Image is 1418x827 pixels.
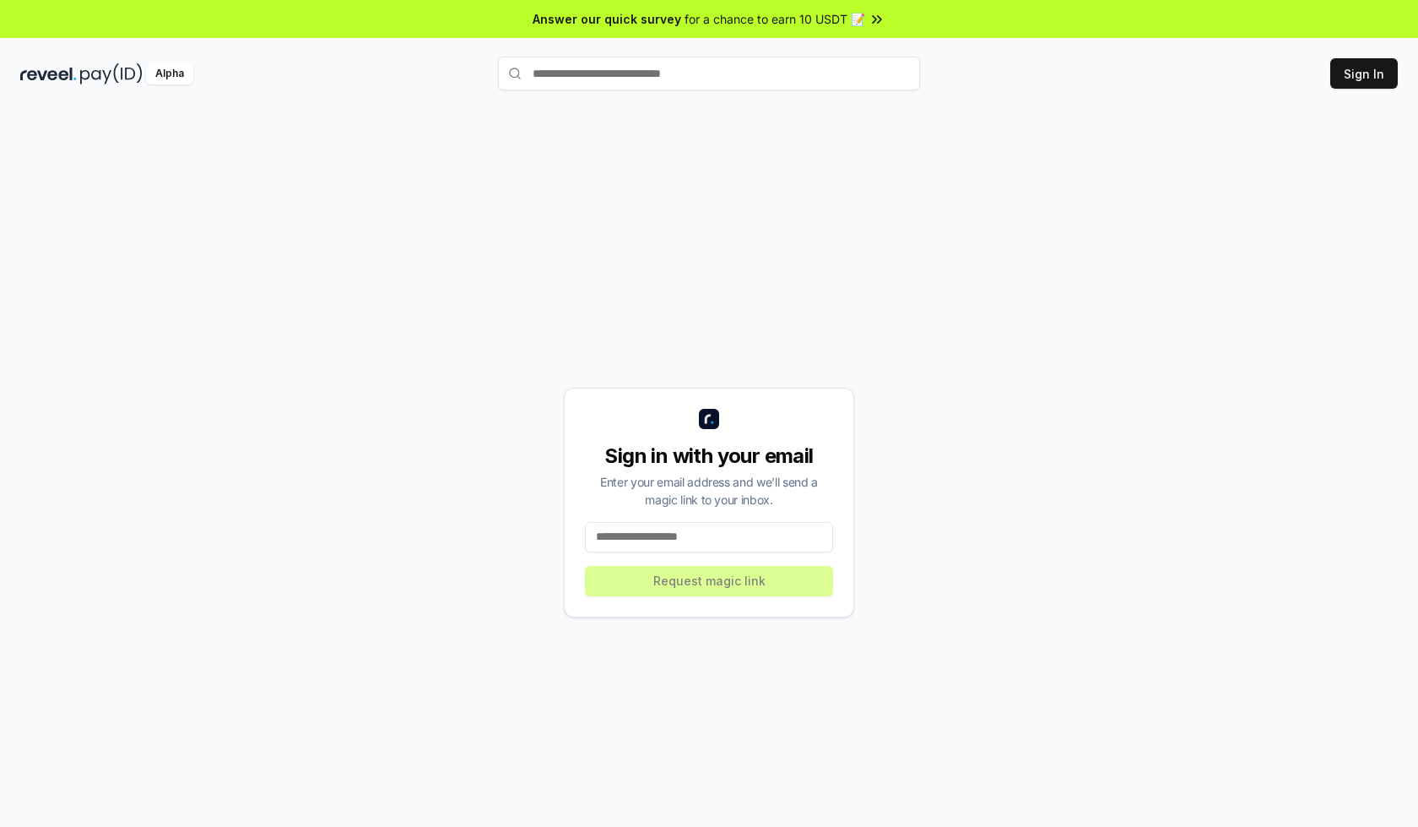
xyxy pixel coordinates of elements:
[685,10,865,28] span: for a chance to earn 10 USDT 📝
[20,63,77,84] img: reveel_dark
[699,409,719,429] img: logo_small
[146,63,193,84] div: Alpha
[1330,58,1398,89] button: Sign In
[585,443,833,470] div: Sign in with your email
[533,10,681,28] span: Answer our quick survey
[80,63,143,84] img: pay_id
[585,473,833,509] div: Enter your email address and we’ll send a magic link to your inbox.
